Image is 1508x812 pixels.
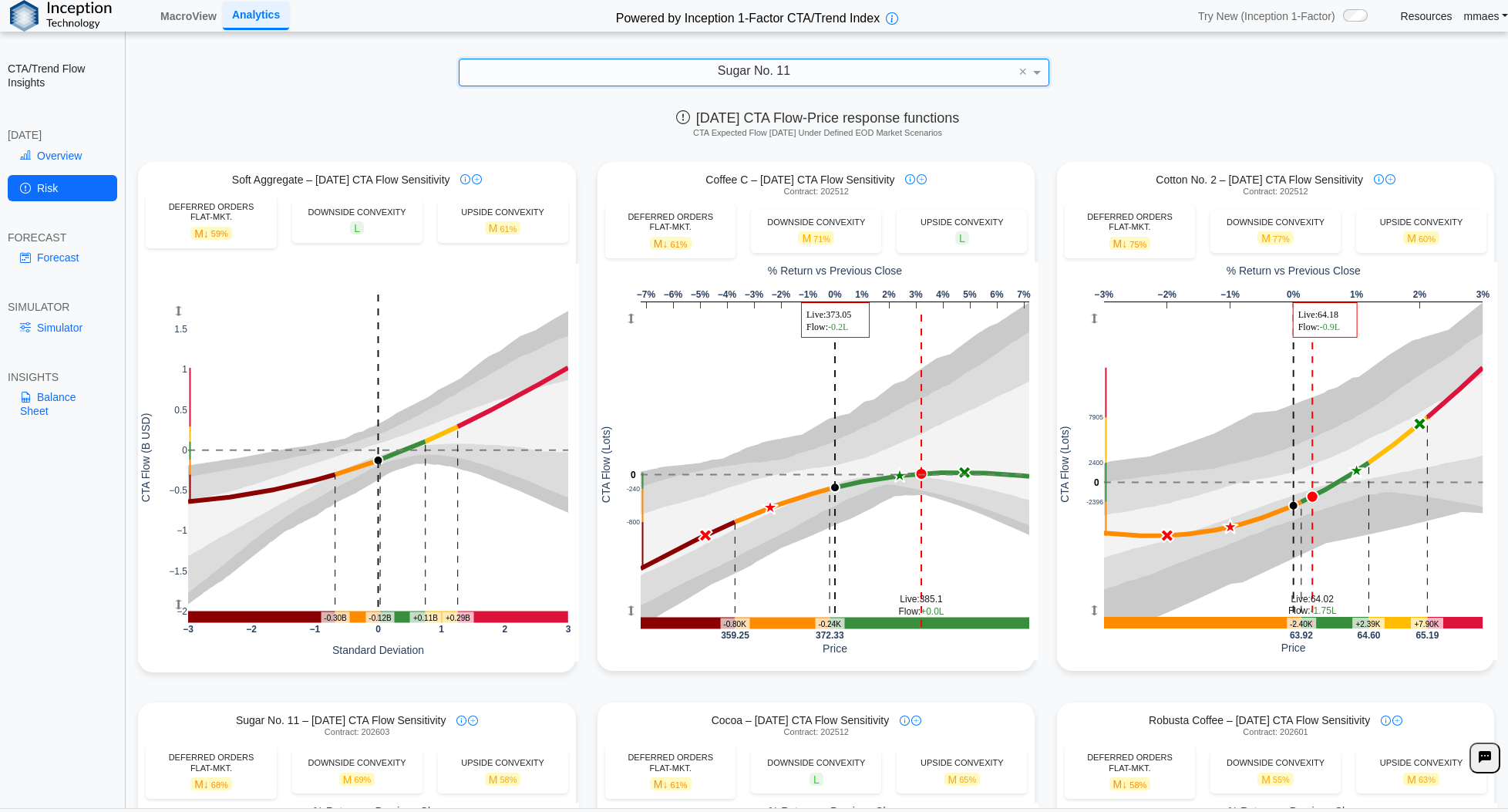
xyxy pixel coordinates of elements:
span: Sugar No. 11 [718,64,790,77]
span: M [650,777,692,790]
span: L [810,773,823,786]
div: UPSIDE CONVEXITY [904,758,1019,768]
img: plus-icon.svg [1385,174,1395,184]
span: 61% [500,224,517,234]
div: DOWNSIDE CONVEXITY [759,758,873,768]
span: M [485,221,521,234]
span: L [955,231,969,244]
span: M [339,773,375,786]
span: Contract: 202512 [784,727,849,737]
div: SIMULATOR [8,300,117,314]
span: Sugar No. 11 – [DATE] CTA Flow Sensitivity [236,713,446,727]
div: UPSIDE CONVEXITY [446,758,560,768]
span: 65% [959,775,976,784]
div: INSIGHTS [8,370,117,384]
span: L [350,221,364,234]
img: info-icon.svg [460,174,470,184]
a: Forecast [8,244,117,271]
img: info-icon.svg [456,716,466,726]
a: Analytics [223,2,289,30]
span: 61% [671,240,688,249]
div: FORECAST [8,231,117,244]
div: DEFERRED ORDERS FLAT-MKT. [153,202,268,222]
a: Balance Sheet [8,384,117,424]
span: Contract: 202601 [1243,727,1308,737]
span: M [1403,773,1439,786]
img: info-icon.svg [1374,174,1384,184]
span: M [190,777,232,790]
div: UPSIDE CONVEXITY [1364,758,1479,768]
span: 61% [671,780,688,790]
span: M [485,773,521,786]
span: ↓ [204,778,209,790]
a: Simulator [8,315,117,341]
a: mmaes [1464,9,1508,23]
img: plus-icon.svg [917,174,927,184]
span: Robusta Coffee – [DATE] CTA Flow Sensitivity [1149,713,1370,727]
span: M [1257,231,1294,244]
div: UPSIDE CONVEXITY [1364,217,1479,227]
span: 60% [1419,234,1436,244]
span: 77% [1273,234,1290,244]
img: info-icon.svg [900,716,910,726]
span: 68% [211,780,228,790]
span: Cotton No. 2 – [DATE] CTA Flow Sensitivity [1156,173,1363,187]
h2: Powered by Inception 1-Factor CTA/Trend Index [610,5,886,27]
img: plus-icon.svg [472,174,482,184]
img: plus-icon.svg [911,716,921,726]
div: UPSIDE CONVEXITY [904,217,1019,227]
span: Contract: 202512 [1243,187,1308,197]
a: MacroView [154,3,223,29]
span: 58% [500,775,517,784]
span: M [1109,237,1151,250]
a: Overview [8,143,117,169]
span: M [190,227,232,240]
span: ↓ [663,778,668,790]
span: Contract: 202512 [784,187,849,197]
div: DOWNSIDE CONVEXITY [300,758,415,768]
span: 58% [1129,780,1146,790]
h2: CTA/Trend Flow Insights [8,62,117,89]
img: plus-icon.svg [468,716,478,726]
img: info-icon.svg [905,174,915,184]
div: DOWNSIDE CONVEXITY [300,207,415,217]
span: 59% [211,229,228,238]
span: × [1018,65,1027,79]
div: [DATE] [8,128,117,142]
div: DEFERRED ORDERS FLAT-MKT. [1072,212,1187,232]
span: M [1257,773,1294,786]
span: M [1403,231,1439,244]
div: DOWNSIDE CONVEXITY [1218,758,1333,768]
span: Coffee C – [DATE] CTA Flow Sensitivity [705,173,894,187]
a: Risk [8,175,117,201]
span: 63% [1419,775,1436,784]
span: 55% [1273,775,1290,784]
span: Cocoa – [DATE] CTA Flow Sensitivity [712,713,890,727]
span: 71% [813,234,830,244]
span: M [798,231,834,244]
h5: CTA Expected Flow [DATE] Under Defined EOD Market Scenarios [134,128,1501,138]
span: 69% [354,775,371,784]
div: DEFERRED ORDERS FLAT-MKT. [613,212,728,232]
span: ↓ [1122,238,1127,250]
span: Soft Aggregate – [DATE] CTA Flow Sensitivity [232,173,450,187]
div: UPSIDE CONVEXITY [446,207,560,217]
div: DEFERRED ORDERS FLAT-MKT. [153,753,268,773]
img: info-icon.svg [1381,716,1391,726]
img: plus-icon.svg [1392,716,1402,726]
span: Clear value [1016,59,1029,86]
span: ↓ [1122,778,1127,790]
div: DOWNSIDE CONVEXITY [759,217,873,227]
div: DOWNSIDE CONVEXITY [1218,217,1333,227]
span: M [650,237,692,250]
span: ↓ [663,238,668,250]
div: DEFERRED ORDERS FLAT-MKT. [613,753,728,773]
span: [DATE] CTA Flow-Price response functions [676,110,959,126]
span: 75% [1129,240,1146,249]
span: Contract: 202603 [325,727,389,737]
a: Resources [1401,9,1452,23]
span: ↓ [204,227,209,239]
div: DEFERRED ORDERS FLAT-MKT. [1072,753,1187,773]
span: M [1109,777,1151,790]
span: Try New (Inception 1-Factor) [1198,9,1335,23]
